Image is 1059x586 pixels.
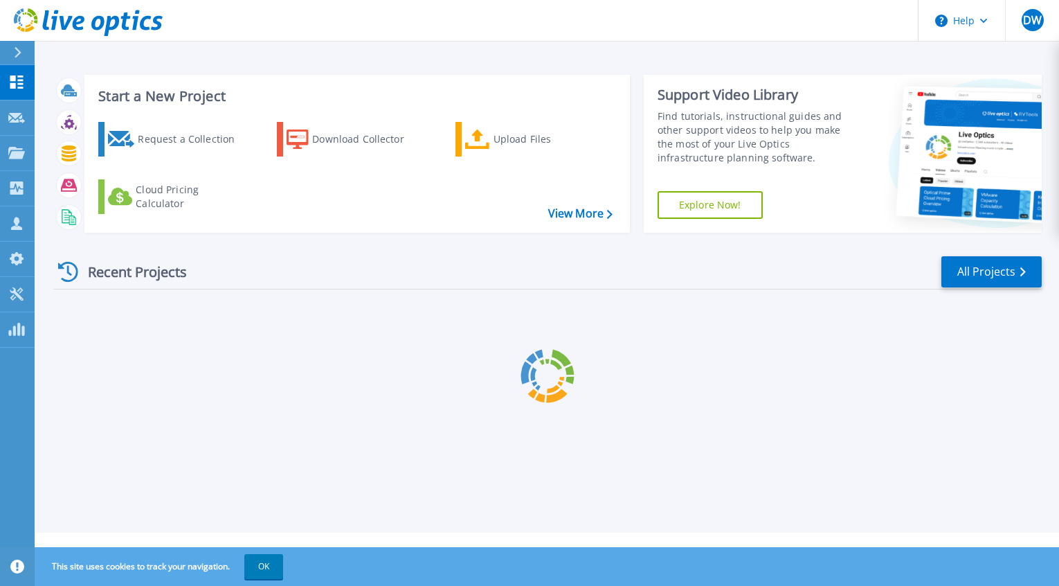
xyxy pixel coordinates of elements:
[658,86,858,104] div: Support Video Library
[658,109,858,165] div: Find tutorials, instructional guides and other support videos to help you make the most of your L...
[98,179,253,214] a: Cloud Pricing Calculator
[98,89,612,104] h3: Start a New Project
[941,256,1042,287] a: All Projects
[1023,15,1042,26] span: DW
[53,255,206,289] div: Recent Projects
[548,207,613,220] a: View More
[138,125,248,153] div: Request a Collection
[455,122,610,157] a: Upload Files
[244,554,283,579] button: OK
[658,191,763,219] a: Explore Now!
[277,122,431,157] a: Download Collector
[312,125,423,153] div: Download Collector
[494,125,604,153] div: Upload Files
[98,122,253,157] a: Request a Collection
[136,183,246,211] div: Cloud Pricing Calculator
[38,554,283,579] span: This site uses cookies to track your navigation.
